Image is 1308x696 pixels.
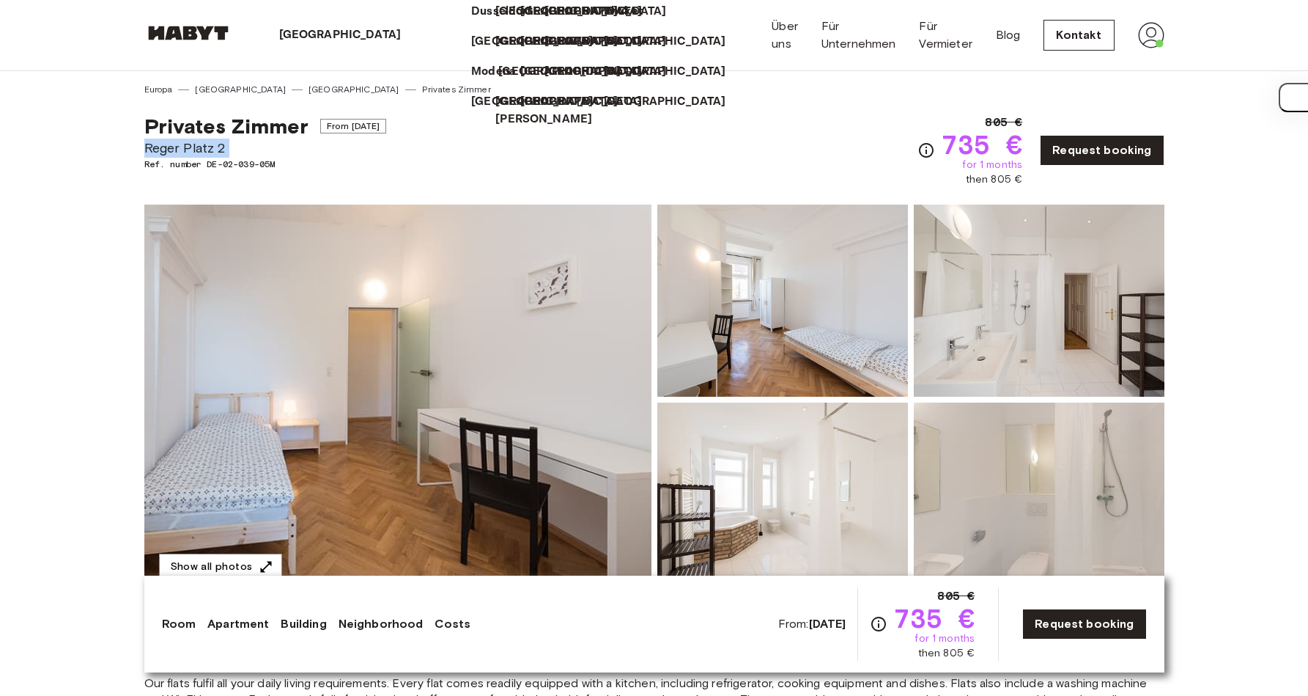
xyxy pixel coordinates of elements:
[495,3,632,21] a: [GEOGRAPHIC_DATA]
[144,205,651,595] img: Marketing picture of unit DE-02-039-05M
[471,63,516,81] p: Modena
[1040,135,1164,166] a: Request booking
[495,3,618,21] p: [GEOGRAPHIC_DATA]
[144,26,232,40] img: Habyt
[915,631,975,646] span: for 1 months
[657,205,908,397] img: Picture of unit DE-02-039-05M
[159,554,282,581] button: Show all photos
[985,114,1022,131] span: 805 €
[893,605,975,631] span: 735 €
[544,33,681,51] a: [GEOGRAPHIC_DATA]
[919,18,972,53] a: Für Vermieter
[604,63,741,81] a: [GEOGRAPHIC_DATA]
[962,158,1022,172] span: for 1 months
[144,139,387,158] span: Reger Platz 2
[918,646,975,661] span: then 805 €
[498,63,635,81] a: [GEOGRAPHIC_DATA]
[520,33,643,51] p: [GEOGRAPHIC_DATA]
[471,63,531,81] a: Modena
[604,33,726,51] p: [GEOGRAPHIC_DATA]
[604,3,643,21] p: Phuket
[471,3,532,21] p: Dusseldorf
[144,83,173,96] a: Europa
[195,83,286,96] a: [GEOGRAPHIC_DATA]
[778,616,846,632] span: From:
[870,615,887,633] svg: Check cost overview for full price breakdown. Please note that discounts apply to new joiners onl...
[320,119,387,133] span: From [DATE]
[422,83,491,96] a: Privates Zimmer
[809,617,846,631] b: [DATE]
[604,33,741,51] a: [GEOGRAPHIC_DATA]
[471,3,547,21] a: Dusseldorf
[1022,609,1146,640] a: Request booking
[308,83,399,96] a: [GEOGRAPHIC_DATA]
[941,131,1022,158] span: 735 €
[657,403,908,595] img: Picture of unit DE-02-039-05M
[435,615,470,633] a: Costs
[604,93,726,111] p: [GEOGRAPHIC_DATA]
[495,33,632,51] a: [GEOGRAPHIC_DATA]
[520,3,657,21] a: [GEOGRAPHIC_DATA]
[914,205,1164,397] img: Picture of unit DE-02-039-05M
[1043,20,1114,51] a: Kontakt
[279,26,402,44] p: [GEOGRAPHIC_DATA]
[604,93,741,111] a: [GEOGRAPHIC_DATA]
[520,33,657,51] a: [GEOGRAPHIC_DATA]
[604,63,726,81] p: [GEOGRAPHIC_DATA]
[520,93,657,111] a: [GEOGRAPHIC_DATA]
[471,33,608,51] a: [GEOGRAPHIC_DATA]
[495,93,632,128] a: [GEOGRAPHIC_DATA][PERSON_NAME]
[520,93,643,111] p: [GEOGRAPHIC_DATA]
[937,587,975,605] span: 805 €
[772,18,798,53] a: Über uns
[207,615,269,633] a: Apartment
[471,93,608,111] a: [GEOGRAPHIC_DATA]
[281,615,326,633] a: Building
[1138,22,1164,48] img: avatar
[914,403,1164,595] img: Picture of unit DE-02-039-05M
[495,93,618,128] p: [GEOGRAPHIC_DATA][PERSON_NAME]
[498,63,621,81] p: [GEOGRAPHIC_DATA]
[144,114,308,139] span: Privates Zimmer
[544,3,667,21] p: [GEOGRAPHIC_DATA]
[604,3,657,21] a: Phuket
[544,33,667,51] p: [GEOGRAPHIC_DATA]
[339,615,424,633] a: Neighborhood
[471,93,594,111] p: [GEOGRAPHIC_DATA]
[996,26,1021,44] a: Blog
[520,3,643,21] p: [GEOGRAPHIC_DATA]
[471,33,594,51] p: [GEOGRAPHIC_DATA]
[917,142,935,159] svg: Check cost overview for full price breakdown. Please note that discounts apply to new joiners onl...
[544,3,681,21] a: [GEOGRAPHIC_DATA]
[495,33,618,51] p: [GEOGRAPHIC_DATA]
[821,18,896,53] a: Für Unternehmen
[162,615,196,633] a: Room
[144,158,387,171] span: Ref. number DE-02-039-05M
[966,172,1023,187] span: then 805 €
